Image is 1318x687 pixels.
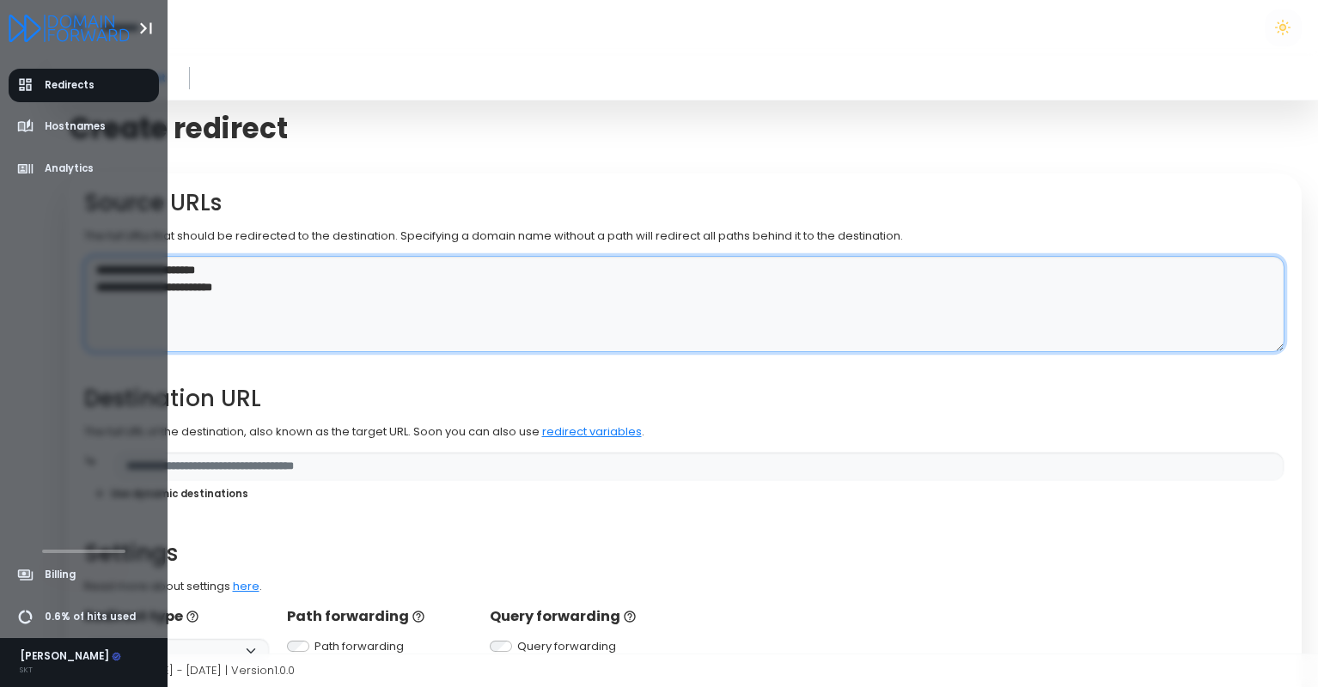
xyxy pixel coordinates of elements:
[9,600,160,634] a: 0.6% of hits used
[9,69,160,102] a: Redirects
[9,15,130,39] a: Logo
[287,606,473,627] p: Path forwarding
[84,190,1285,216] h2: Source URLs
[130,12,162,45] button: Toggle Aside
[84,606,271,627] p: Redirect type
[70,112,288,145] span: Create redirect
[45,78,95,93] span: Redirects
[67,662,295,678] span: Copyright © [DATE] - [DATE] | Version 1.0.0
[314,638,404,655] label: Path forwarding
[45,568,76,582] span: Billing
[9,558,160,592] a: Billing
[20,649,122,665] div: [PERSON_NAME]
[20,664,122,676] div: SKT
[84,540,1285,567] h2: Settings
[45,119,106,134] span: Hostnames
[45,610,136,624] span: 0.6% of hits used
[84,481,259,506] button: Use dynamic destinations
[490,606,676,627] p: Query forwarding
[9,110,160,143] a: Hostnames
[517,638,616,655] label: Query forwarding
[84,386,1285,412] h2: Destination URL
[45,161,94,176] span: Analytics
[9,152,160,185] a: Analytics
[84,578,1285,595] p: Read more about settings .
[542,423,642,440] a: redirect variables
[84,228,1285,245] p: The full URLs that should be redirected to the destination. Specifying a domain name without a pa...
[233,578,259,594] a: here
[84,423,1285,441] p: The full URL of the destination, also known as the target URL. Soon you can also use .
